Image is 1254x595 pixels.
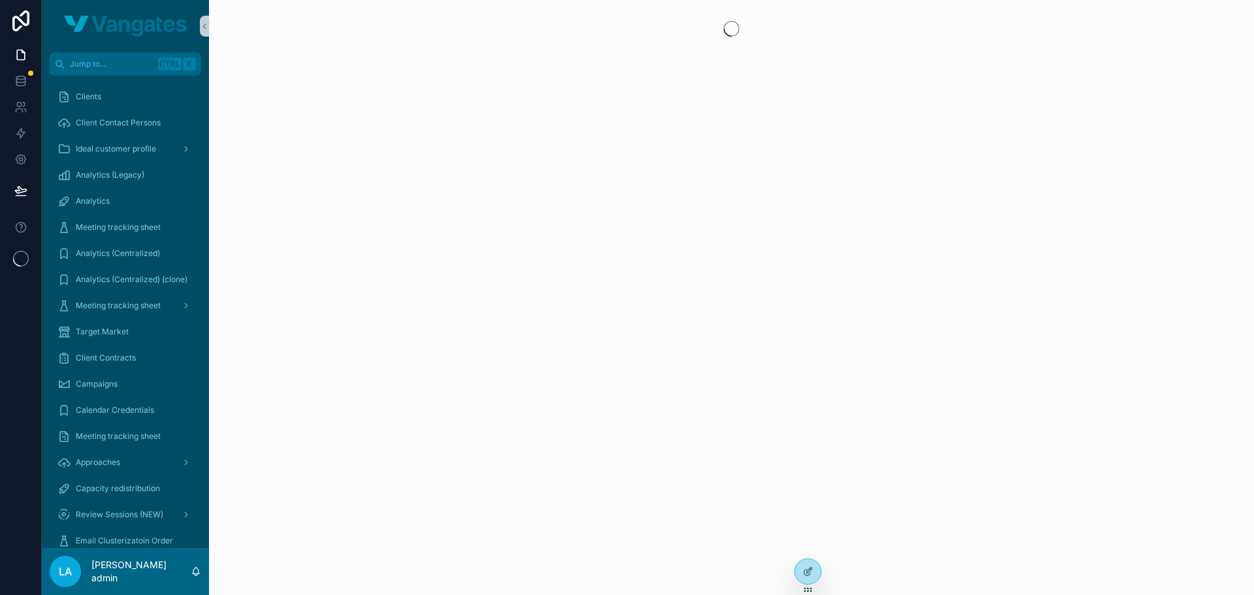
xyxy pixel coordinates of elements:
[76,327,129,337] span: Target Market
[59,564,72,579] span: la
[50,503,201,526] a: Review Sessions (NEW)
[158,57,182,71] span: Ctrl
[50,398,201,422] a: Calendar Credentials
[76,170,144,180] span: Analytics (Legacy)
[50,242,201,265] a: Analytics (Centralized)
[50,52,201,76] button: Jump to...CtrlK
[76,379,118,389] span: Campaigns
[76,274,187,285] span: Analytics (Centralized) (clone)
[50,111,201,135] a: Client Contact Persons
[76,248,160,259] span: Analytics (Centralized)
[50,85,201,108] a: Clients
[76,300,161,311] span: Meeting tracking sheet
[50,477,201,500] a: Capacity redistribution
[50,268,201,291] a: Analytics (Centralized) (clone)
[64,16,187,37] img: App logo
[76,483,160,494] span: Capacity redistribution
[50,189,201,213] a: Analytics
[76,222,161,233] span: Meeting tracking sheet
[76,144,156,154] span: Ideal customer profile
[42,76,209,548] div: scrollable content
[50,294,201,317] a: Meeting tracking sheet
[50,346,201,370] a: Client Contracts
[76,509,163,520] span: Review Sessions (NEW)
[76,353,136,363] span: Client Contracts
[91,558,191,585] p: [PERSON_NAME] admin
[76,431,161,442] span: Meeting tracking sheet
[76,118,161,128] span: Client Contact Persons
[50,137,201,161] a: Ideal customer profile
[50,425,201,448] a: Meeting tracking sheet
[184,59,195,69] span: K
[50,372,201,396] a: Campaigns
[76,196,110,206] span: Analytics
[76,91,101,102] span: Clients
[50,451,201,474] a: Approaches
[50,163,201,187] a: Analytics (Legacy)
[76,457,120,468] span: Approaches
[76,536,173,546] span: Email Clusterizatoin Order
[50,320,201,344] a: Target Market
[70,59,153,69] span: Jump to...
[76,405,154,415] span: Calendar Credentials
[50,529,201,553] a: Email Clusterizatoin Order
[50,216,201,239] a: Meeting tracking sheet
